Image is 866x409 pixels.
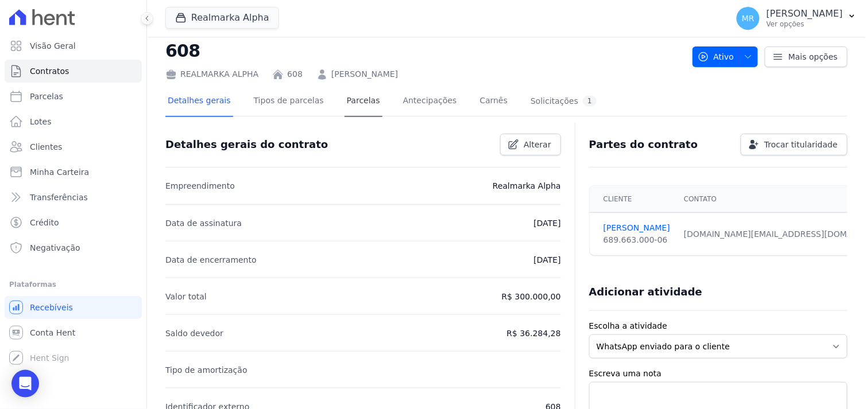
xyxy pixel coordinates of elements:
h2: 608 [165,38,683,64]
a: Contratos [5,60,142,83]
a: Parcelas [5,85,142,108]
p: Empreendimento [165,179,235,193]
p: Valor total [165,290,207,303]
p: Saldo devedor [165,326,223,340]
span: Recebíveis [30,302,73,313]
p: Ver opções [767,20,843,29]
span: Conta Hent [30,327,75,338]
p: [DATE] [533,216,560,230]
h3: Partes do contrato [589,138,698,151]
span: Ativo [698,46,734,67]
a: Carnês [477,87,510,117]
span: Visão Geral [30,40,76,52]
div: Solicitações [531,96,597,107]
a: Transferências [5,186,142,209]
a: 608 [287,68,303,80]
a: Alterar [500,134,561,155]
span: Crédito [30,217,59,228]
div: 1 [583,96,597,107]
span: Clientes [30,141,62,153]
span: Negativação [30,242,80,254]
div: 689.663.000-06 [604,234,670,246]
span: Lotes [30,116,52,127]
th: Cliente [590,186,677,213]
a: Conta Hent [5,321,142,344]
button: Realmarka Alpha [165,7,279,29]
p: [PERSON_NAME] [767,8,843,20]
p: R$ 36.284,28 [507,326,560,340]
span: Alterar [524,139,551,150]
p: R$ 300.000,00 [502,290,561,303]
a: Detalhes gerais [165,87,233,117]
div: Plataformas [9,278,137,291]
div: REALMARKA ALPHA [165,68,258,80]
h3: Detalhes gerais do contrato [165,138,328,151]
a: Antecipações [401,87,459,117]
span: Contratos [30,65,69,77]
span: Mais opções [788,51,838,63]
p: Data de encerramento [165,253,257,267]
p: Realmarka Alpha [493,179,561,193]
a: Tipos de parcelas [252,87,326,117]
a: Negativação [5,236,142,259]
p: [DATE] [533,253,560,267]
label: Escolha a atividade [589,320,848,332]
button: Ativo [693,46,759,67]
a: Visão Geral [5,34,142,57]
p: Data de assinatura [165,216,242,230]
div: Open Intercom Messenger [11,370,39,398]
a: Trocar titularidade [741,134,848,155]
span: Trocar titularidade [764,139,838,150]
a: Crédito [5,211,142,234]
a: Clientes [5,135,142,158]
span: Parcelas [30,91,63,102]
span: MR [742,14,755,22]
label: Escreva uma nota [589,368,848,380]
a: Parcelas [345,87,382,117]
h3: Adicionar atividade [589,285,702,299]
a: Minha Carteira [5,161,142,184]
span: Transferências [30,192,88,203]
a: Recebíveis [5,296,142,319]
a: Solicitações1 [528,87,599,117]
a: [PERSON_NAME] [331,68,398,80]
p: Tipo de amortização [165,363,248,377]
button: MR [PERSON_NAME] Ver opções [728,2,866,34]
span: Minha Carteira [30,166,89,178]
a: Lotes [5,110,142,133]
a: Mais opções [765,46,848,67]
a: [PERSON_NAME] [604,222,670,234]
